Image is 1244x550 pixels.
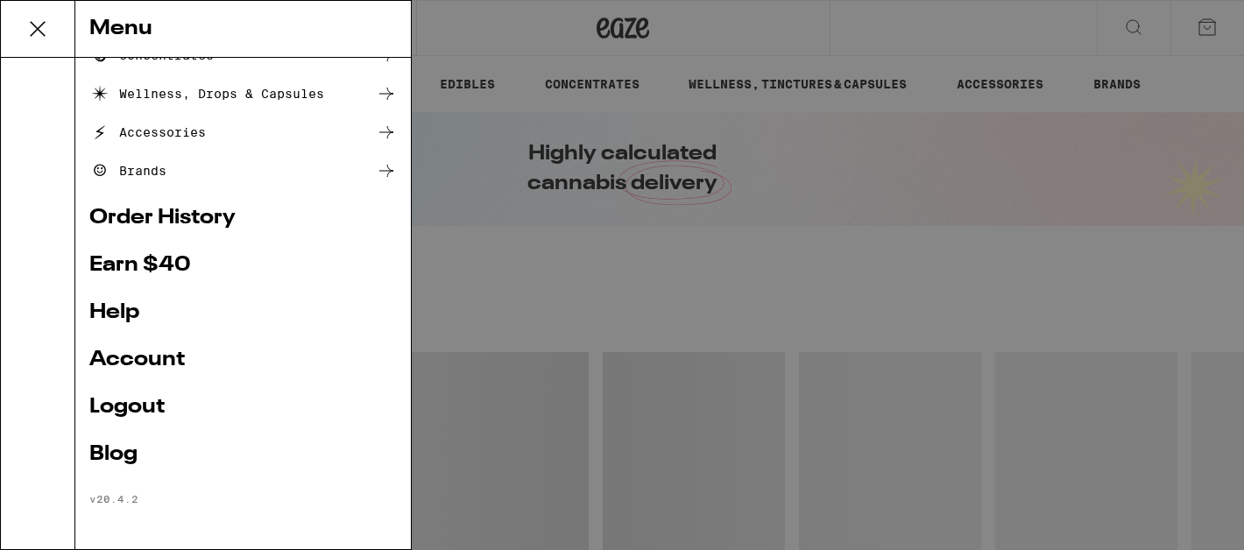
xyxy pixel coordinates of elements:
a: Help [89,302,397,323]
a: Wellness, Drops & Capsules [89,83,397,104]
span: Hi. Need any help? [11,12,126,26]
a: Accessories [89,122,397,143]
div: Wellness, Drops & Capsules [89,83,324,104]
a: Order History [89,208,397,229]
div: Menu [75,1,411,58]
span: v 20.4.2 [89,493,138,504]
div: Accessories [89,122,206,143]
a: Earn $ 40 [89,255,397,276]
a: Logout [89,397,397,418]
a: Account [89,349,397,370]
a: Blog [89,444,397,465]
div: Brands [89,160,166,181]
a: Brands [89,160,397,181]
